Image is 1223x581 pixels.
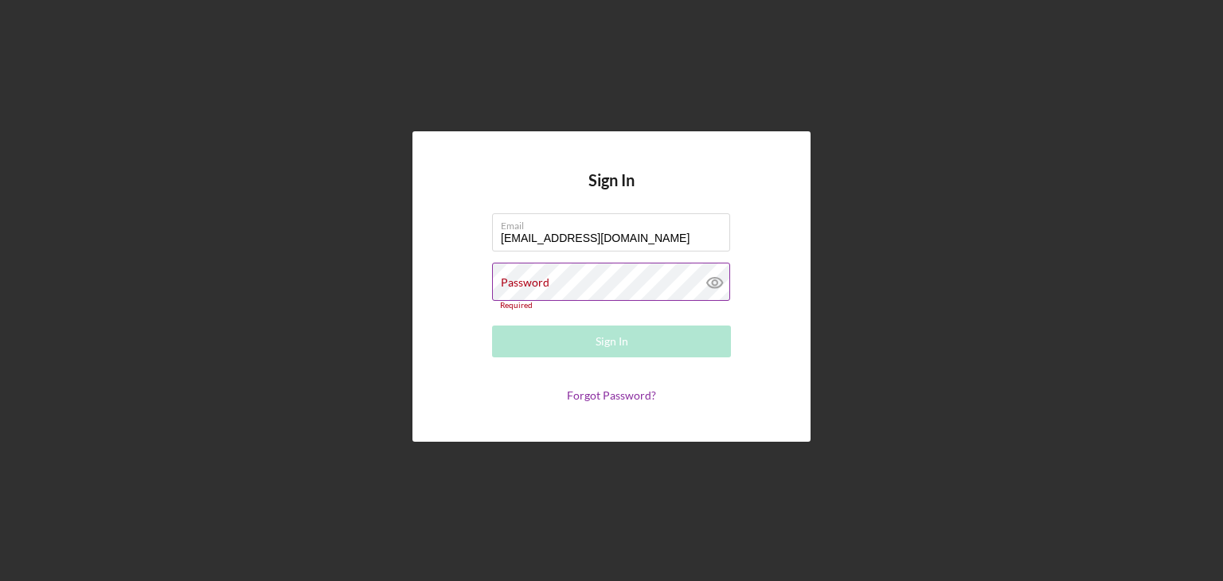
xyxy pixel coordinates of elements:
[567,388,656,402] a: Forgot Password?
[501,276,549,289] label: Password
[492,326,731,357] button: Sign In
[501,214,730,232] label: Email
[596,326,628,357] div: Sign In
[588,171,635,213] h4: Sign In
[492,301,731,310] div: Required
